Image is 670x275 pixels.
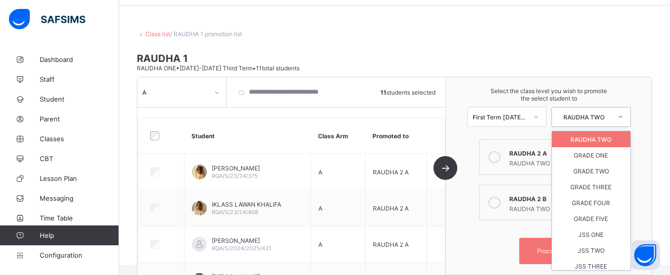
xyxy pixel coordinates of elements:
div: RAUDHA TWO [557,113,611,121]
th: Student [184,118,310,154]
span: [PERSON_NAME] [212,237,271,244]
span: Student [40,95,119,103]
span: RQA/S/2024/2025/431 [212,245,271,252]
span: RAUDHA 2 A [373,168,409,176]
div: RAUDHA 2 A [509,147,612,157]
div: GRADE THREE [552,179,630,195]
span: Parent [40,115,119,123]
span: RAUDHA ONE • [DATE]-[DATE] Third Term • 11 total students [137,64,300,72]
span: A [318,168,322,176]
div: JSS TWO [552,242,630,258]
div: RAUDHA 2 B [509,193,612,203]
div: RAUDHA TWO [552,131,630,147]
b: 11 [380,89,386,96]
div: GRADE TWO [552,163,630,179]
span: Configuration [40,251,119,259]
span: RAUDHA 2 A [373,205,409,212]
span: students selected [380,89,435,96]
span: Select the class level you wish to promote the select student to [456,87,642,102]
span: Dashboard [40,55,119,63]
div: GRADE FOUR [552,195,630,211]
span: RAUDHA 2 A [373,241,409,248]
div: GRADE ONE [552,147,630,163]
span: / RAUDHA 1 promotion list [170,30,242,38]
span: CBT [40,155,119,163]
th: Promoted to [365,118,426,154]
span: [PERSON_NAME] [212,165,260,172]
span: Messaging [40,194,119,202]
span: RAUDHA 1 [137,53,652,64]
th: Class Arm [310,118,365,154]
div: RAUDHA TWO - B [509,203,612,213]
span: Classes [40,135,119,143]
div: A [142,89,208,96]
button: Open asap [630,240,660,270]
div: JSS ONE [552,226,630,242]
span: A [318,205,322,212]
span: A [318,241,322,248]
span: Proceed [537,247,560,255]
span: Time Table [40,214,119,222]
div: First Term [DATE]-[DATE] [473,113,527,121]
span: RQA/S/23/24/408 [212,209,258,216]
a: Class list [145,30,170,38]
div: RAUDHA TWO - A [509,157,612,167]
img: safsims [9,9,85,30]
div: JSS THREE [552,258,630,274]
span: Staff [40,75,119,83]
span: RQA/S/23/24/375 [212,172,258,179]
div: GRADE FIVE [552,211,630,226]
span: Help [40,231,119,239]
span: Lesson Plan [40,174,119,182]
span: IKLASS LAWAN KHALIFA [212,201,281,208]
